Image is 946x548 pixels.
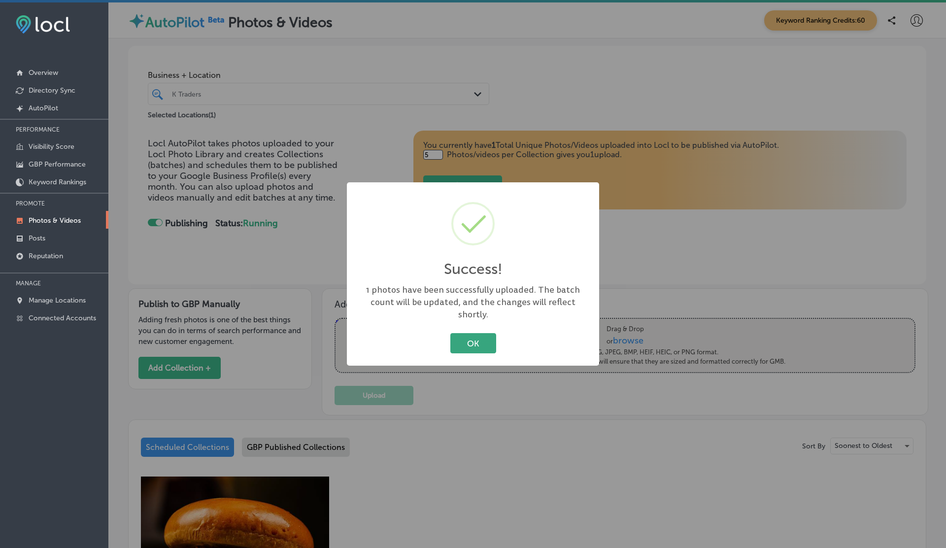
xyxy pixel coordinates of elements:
[29,252,63,260] p: Reputation
[29,68,58,77] p: Overview
[450,333,496,353] button: OK
[29,86,75,95] p: Directory Sync
[29,234,45,242] p: Posts
[29,160,86,169] p: GBP Performance
[29,314,96,322] p: Connected Accounts
[444,260,503,278] h2: Success!
[16,15,70,34] img: fda3e92497d09a02dc62c9cd864e3231.png
[29,216,81,225] p: Photos & Videos
[29,142,74,151] p: Visibility Score
[29,296,86,305] p: Manage Locations
[29,178,86,186] p: Keyword Rankings
[29,104,58,112] p: AutoPilot
[357,284,589,321] div: 1 photos have been successfully uploaded. The batch count will be updated, and the changes will r...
